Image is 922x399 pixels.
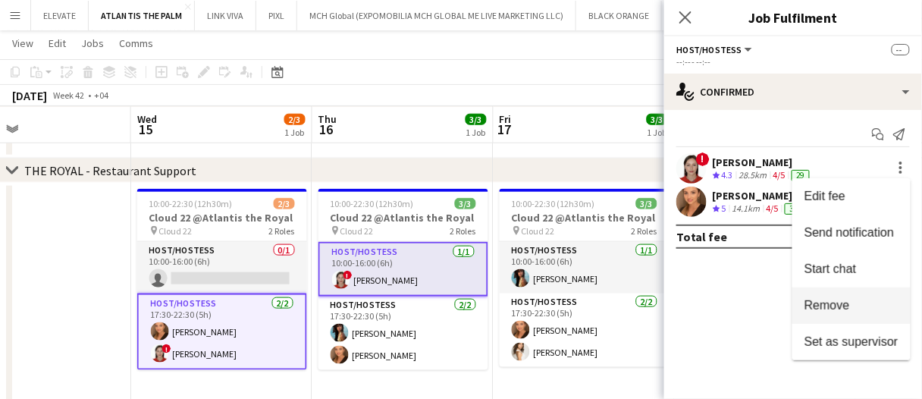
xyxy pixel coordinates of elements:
[792,287,911,324] button: Remove
[792,178,911,215] button: Edit fee
[792,251,911,287] button: Start chat
[804,262,856,275] span: Start chat
[792,215,911,251] button: Send notification
[804,299,850,312] span: Remove
[804,335,898,348] span: Set as supervisor
[804,190,845,203] span: Edit fee
[804,226,894,239] span: Send notification
[792,324,911,360] button: Set as supervisor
